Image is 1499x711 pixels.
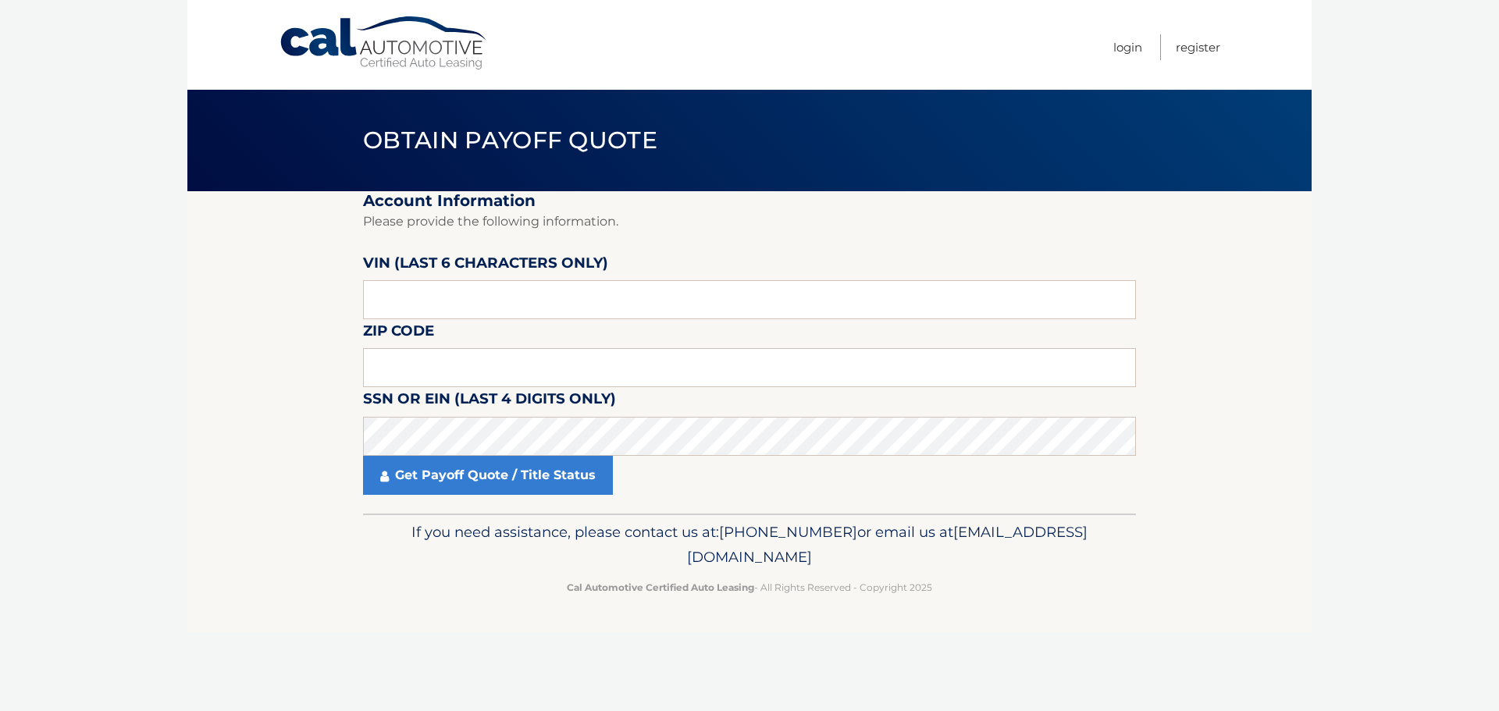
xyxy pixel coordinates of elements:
a: Login [1113,34,1142,60]
label: SSN or EIN (last 4 digits only) [363,387,616,416]
h2: Account Information [363,191,1136,211]
a: Register [1176,34,1220,60]
strong: Cal Automotive Certified Auto Leasing [567,581,754,593]
a: Get Payoff Quote / Title Status [363,456,613,495]
p: - All Rights Reserved - Copyright 2025 [373,579,1126,595]
label: Zip Code [363,319,434,348]
label: VIN (last 6 characters only) [363,251,608,280]
span: [PHONE_NUMBER] [719,523,857,541]
a: Cal Automotive [279,16,490,71]
span: Obtain Payoff Quote [363,126,657,155]
p: If you need assistance, please contact us at: or email us at [373,520,1126,570]
p: Please provide the following information. [363,211,1136,233]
